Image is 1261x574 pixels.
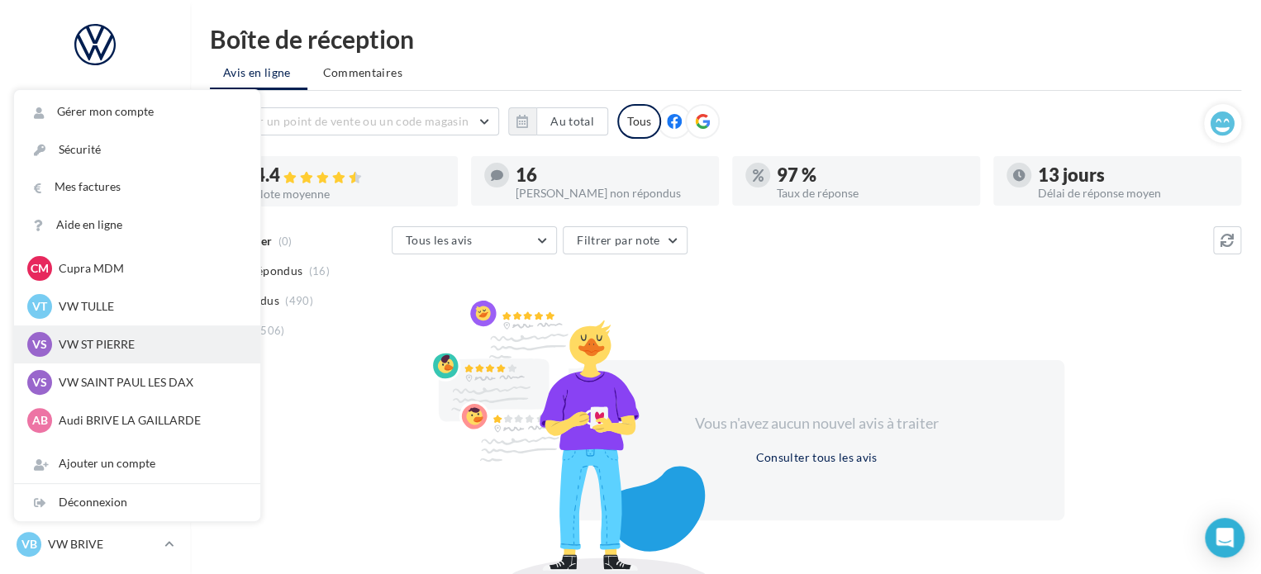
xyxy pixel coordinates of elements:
a: Médiathèque [10,330,180,365]
a: Campagnes [10,249,180,283]
div: Ajouter un compte [14,445,260,482]
span: AB [32,412,48,429]
span: VS [32,336,47,353]
a: Visibilité en ligne [10,207,180,242]
span: CM [31,260,49,277]
div: Taux de réponse [777,187,967,199]
a: Calendrier [10,372,180,406]
a: ASSETS PERSONNALISABLES [10,412,180,461]
p: Cupra MDM [59,260,240,277]
button: Consulter tous les avis [749,448,883,467]
a: Contacts [10,289,180,324]
button: Au total [536,107,608,135]
div: Déconnexion [14,484,260,521]
span: VS [32,374,47,391]
button: Choisir un point de vente ou un code magasin [210,107,499,135]
a: Gérer mon compte [14,93,260,130]
div: 16 [516,166,706,184]
p: VW ST PIERRE [59,336,240,353]
p: VW BRIVE [48,536,158,553]
button: Au total [508,107,608,135]
a: Boîte de réception [10,164,180,200]
button: Filtrer par note [563,226,688,254]
a: VB VW BRIVE [13,529,177,560]
span: (16) [309,264,330,278]
a: Mes factures [14,168,260,206]
button: Tous les avis [392,226,557,254]
p: VW TULLE [59,298,240,315]
p: VW SAINT PAUL LES DAX [59,374,240,391]
span: (506) [257,324,285,337]
span: Non répondus [226,263,302,279]
a: Opérations [10,124,180,159]
div: Note moyenne [255,188,445,200]
div: 97 % [777,166,967,184]
span: VB [21,536,37,553]
div: 4.4 [255,166,445,185]
span: (490) [285,294,313,307]
span: VT [32,298,47,315]
a: Aide en ligne [14,206,260,244]
div: Tous [617,104,661,139]
div: Délai de réponse moyen [1038,187,1228,199]
button: Notifications 1 [10,83,174,117]
span: Choisir un point de vente ou un code magasin [224,114,469,128]
div: [PERSON_NAME] non répondus [516,187,706,199]
div: Open Intercom Messenger [1205,518,1244,557]
div: Boîte de réception [210,26,1241,51]
a: Sécurité [14,131,260,168]
span: Tous les avis [406,233,473,247]
div: 13 jours [1038,166,1228,184]
p: Audi BRIVE LA GAILLARDE [59,412,240,429]
span: Commentaires [323,64,402,81]
div: Vous n'avez aucun nouvel avis à traiter [674,413,959,434]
